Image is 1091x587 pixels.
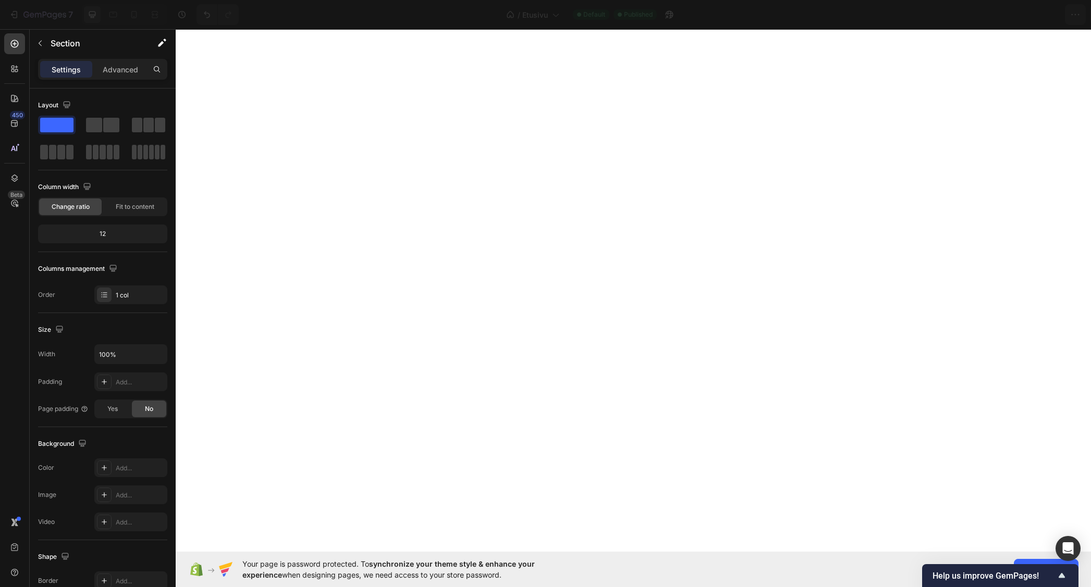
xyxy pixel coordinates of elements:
[116,464,165,473] div: Add...
[38,463,54,472] div: Color
[992,10,1009,19] span: Save
[107,404,118,414] span: Yes
[116,518,165,527] div: Add...
[983,4,1018,25] button: Save
[38,98,73,113] div: Layout
[38,377,62,386] div: Padding
[8,191,25,199] div: Beta
[1014,559,1078,580] button: Allow access
[1022,4,1065,25] button: Publish
[242,559,535,579] span: synchronize your theme style & enhance your experience
[103,64,138,75] p: Advanced
[52,64,81,75] p: Settings
[95,345,167,364] input: Auto
[68,8,73,21] p: 7
[176,29,1091,552] iframe: Design area
[4,4,78,25] button: 7
[116,491,165,500] div: Add...
[242,558,575,580] span: Your page is password protected. To when designing pages, we need access to your store password.
[38,290,55,299] div: Order
[38,349,55,359] div: Width
[38,437,89,451] div: Background
[116,378,165,387] div: Add...
[197,4,239,25] div: Undo/Redo
[933,571,1056,581] span: Help us improve GemPages!
[518,9,520,20] span: /
[38,323,66,337] div: Size
[38,490,56,499] div: Image
[38,262,119,276] div: Columns management
[10,111,25,119] div: 450
[38,550,71,564] div: Shape
[1056,536,1081,561] div: Open Intercom Messenger
[116,577,165,586] div: Add...
[522,9,548,20] span: Etusivu
[51,37,136,49] p: Section
[40,227,165,241] div: 12
[116,202,154,211] span: Fit to content
[38,517,55,527] div: Video
[38,576,58,585] div: Border
[583,10,605,19] span: Default
[52,202,90,211] span: Change ratio
[1031,9,1057,20] div: Publish
[624,10,653,19] span: Published
[116,291,165,300] div: 1 col
[38,404,89,414] div: Page padding
[145,404,153,414] span: No
[933,569,1068,582] button: Show survey - Help us improve GemPages!
[38,180,93,194] div: Column width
